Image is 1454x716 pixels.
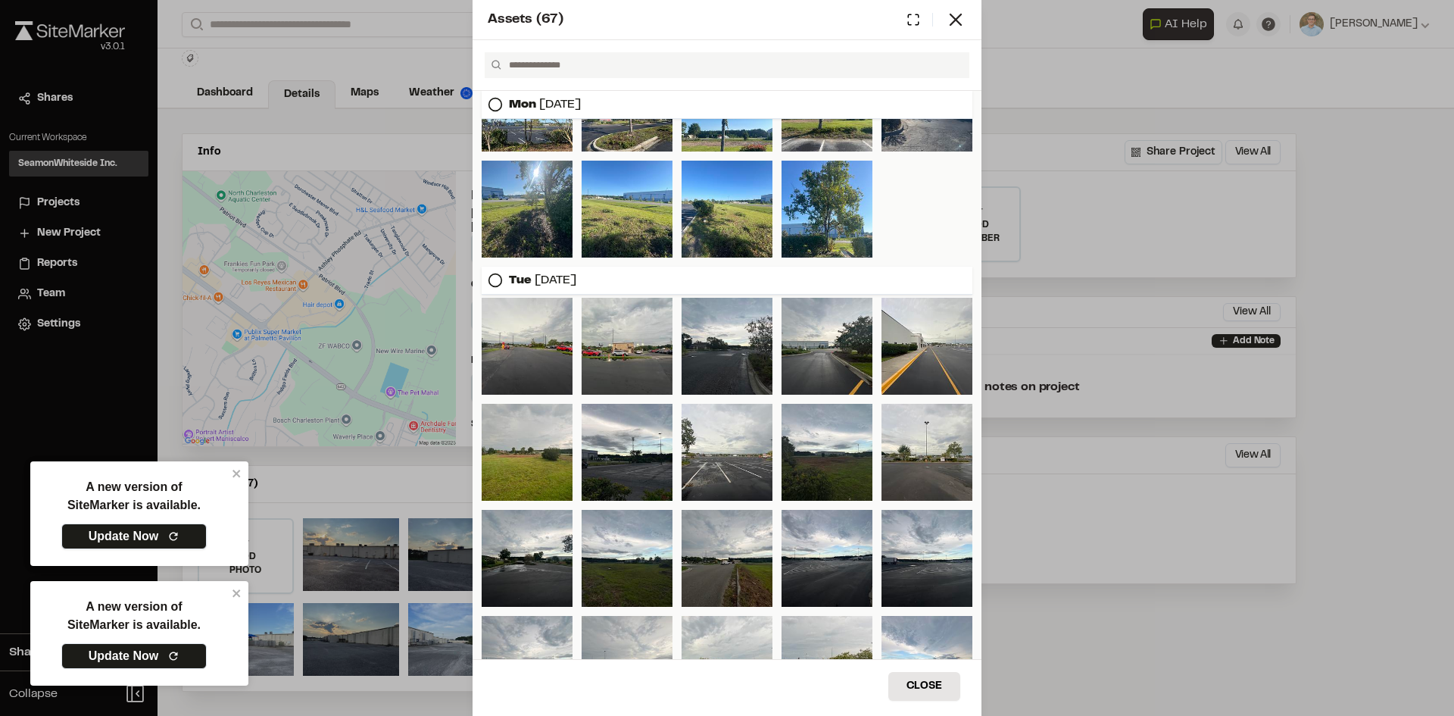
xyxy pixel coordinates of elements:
[67,598,201,634] p: A new version of SiteMarker is available.
[61,524,207,549] a: Update Now
[67,478,201,514] p: A new version of SiteMarker is available.
[232,587,242,599] button: close
[61,643,207,669] a: Update Now
[232,467,242,480] button: close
